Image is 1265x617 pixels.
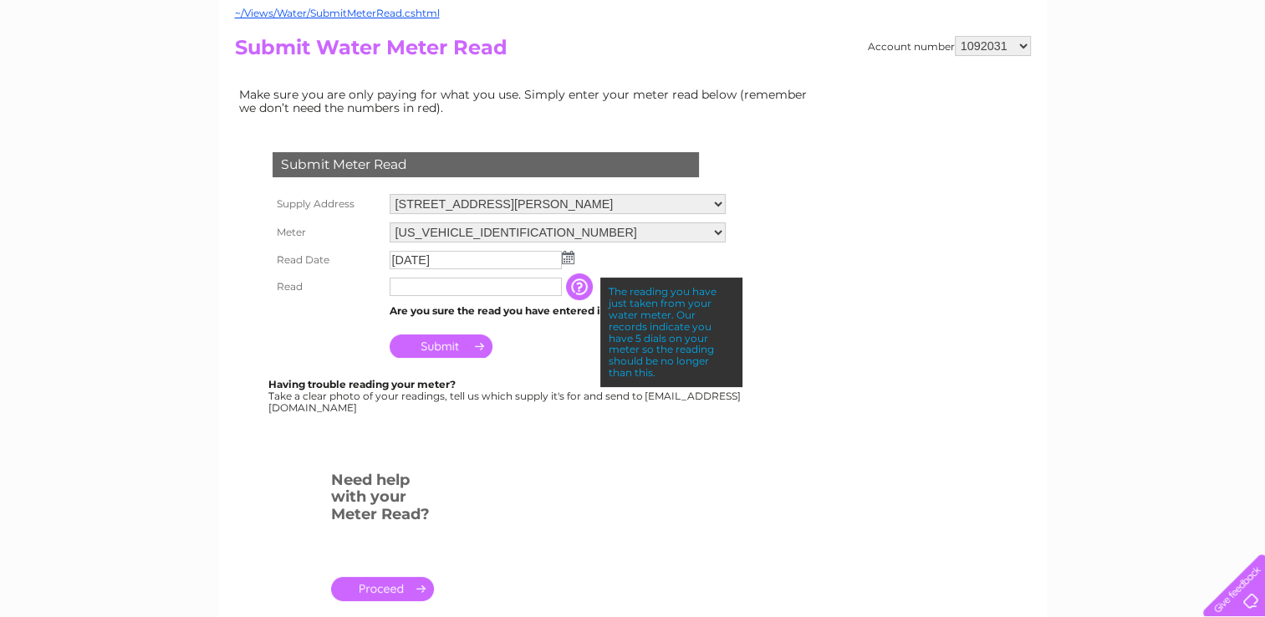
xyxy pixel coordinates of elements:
div: Take a clear photo of your readings, tell us which supply it's for and send to [EMAIL_ADDRESS][DO... [268,379,743,413]
a: Contact [1154,71,1195,84]
a: ~/Views/Water/SubmitMeterRead.cshtml [235,7,440,19]
a: Log out [1210,71,1249,84]
input: Submit [390,334,492,358]
a: Energy [1013,71,1049,84]
h3: Need help with your Meter Read? [331,468,434,532]
div: Clear Business is a trading name of Verastar Limited (registered in [GEOGRAPHIC_DATA] No. 3667643... [238,9,1028,81]
td: Are you sure the read you have entered is correct? [385,300,730,322]
th: Supply Address [268,190,385,218]
a: Blog [1120,71,1144,84]
td: Make sure you are only paying for what you use. Simply enter your meter read below (remember we d... [235,84,820,119]
th: Read [268,273,385,300]
th: Meter [268,218,385,247]
th: Read Date [268,247,385,273]
a: Water [971,71,1002,84]
h2: Submit Water Meter Read [235,36,1031,68]
a: Telecoms [1059,71,1109,84]
a: 0333 014 3131 [950,8,1065,29]
div: Submit Meter Read [273,152,699,177]
input: Information [566,273,596,300]
div: Account number [868,36,1031,56]
img: logo.png [44,43,130,94]
img: ... [562,251,574,264]
div: The reading you have just taken from your water meter. Our records indicate you have 5 dials on y... [600,278,742,386]
b: Having trouble reading your meter? [268,378,456,390]
a: . [331,577,434,601]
